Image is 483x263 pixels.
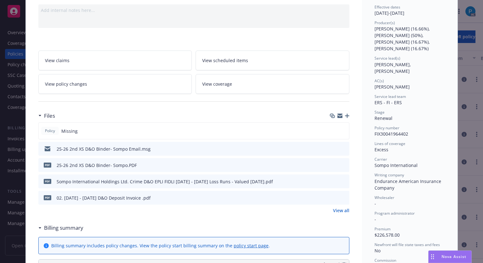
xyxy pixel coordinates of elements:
span: View policy changes [45,81,87,87]
div: Billing summary [38,224,83,232]
span: ERS - FI - ERS [375,99,402,105]
span: View coverage [202,81,232,87]
span: PDF [44,163,51,167]
span: Wholesaler [375,195,394,200]
span: - [375,216,376,222]
span: Policy number [375,125,399,131]
div: Billing summary includes policy changes. View the policy start billing summary on the . [51,242,270,249]
span: [PERSON_NAME] (16.66%), [PERSON_NAME] (50%), [PERSON_NAME] (16.67%), [PERSON_NAME] (16.67%) [375,26,431,51]
span: View claims [45,57,69,64]
span: Effective dates [375,4,400,10]
div: [DATE] - [DATE] [375,4,445,16]
button: preview file [341,195,347,201]
button: download file [331,178,336,185]
span: [PERSON_NAME] [375,84,410,90]
button: preview file [341,146,347,152]
span: Sompo International [375,162,418,168]
span: $226,578.00 [375,232,400,238]
span: pdf [44,195,51,200]
div: Drag to move [429,251,436,263]
h3: Billing summary [44,224,83,232]
a: View all [333,207,349,214]
span: FIX30041964402 [375,131,408,137]
a: policy start page [234,243,269,249]
button: preview file [341,162,347,169]
span: Newfront will file state taxes and fees [375,242,440,247]
span: Premium [375,226,391,232]
span: Service lead(s) [375,56,400,61]
div: Add internal notes here... [41,7,347,13]
div: 25-26 2nd XS D&O Binder- Sompo.PDF [57,162,137,169]
span: Renewal [375,115,392,121]
button: preview file [341,178,347,185]
span: Carrier [375,157,387,162]
div: Files [38,112,55,120]
span: Commission [375,258,396,263]
span: Excess [375,147,388,153]
span: Producer(s) [375,20,395,25]
span: Service lead team [375,94,406,99]
div: 25-26 2nd XS D&O Binder- Sompo Email.msg [57,146,151,152]
span: Lines of coverage [375,141,405,146]
button: download file [331,195,336,201]
a: View scheduled items [196,51,349,70]
button: Nova Assist [428,250,472,263]
span: pdf [44,179,51,184]
div: 02. [DATE] - [DATE] D&O Deposit Invoice .pdf [57,195,151,201]
a: View policy changes [38,74,192,94]
span: Policy [44,128,56,134]
button: download file [331,146,336,152]
span: Nova Assist [441,254,466,259]
span: [PERSON_NAME], [PERSON_NAME] [375,62,412,74]
h3: Files [44,112,55,120]
a: View claims [38,51,192,70]
span: - [375,201,376,207]
span: View scheduled items [202,57,248,64]
span: AC(s) [375,78,384,83]
button: download file [331,162,336,169]
span: Program administrator [375,211,415,216]
span: Writing company [375,172,404,178]
span: Missing [61,128,78,134]
span: No [375,248,380,254]
div: Sompo International Holdings Ltd. Crime D&O EPLI FIDLI [DATE] - [DATE] Loss Runs - Valued [DATE].pdf [57,178,273,185]
span: Stage [375,110,385,115]
span: Endurance American Insurance Company [375,178,442,191]
a: View coverage [196,74,349,94]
